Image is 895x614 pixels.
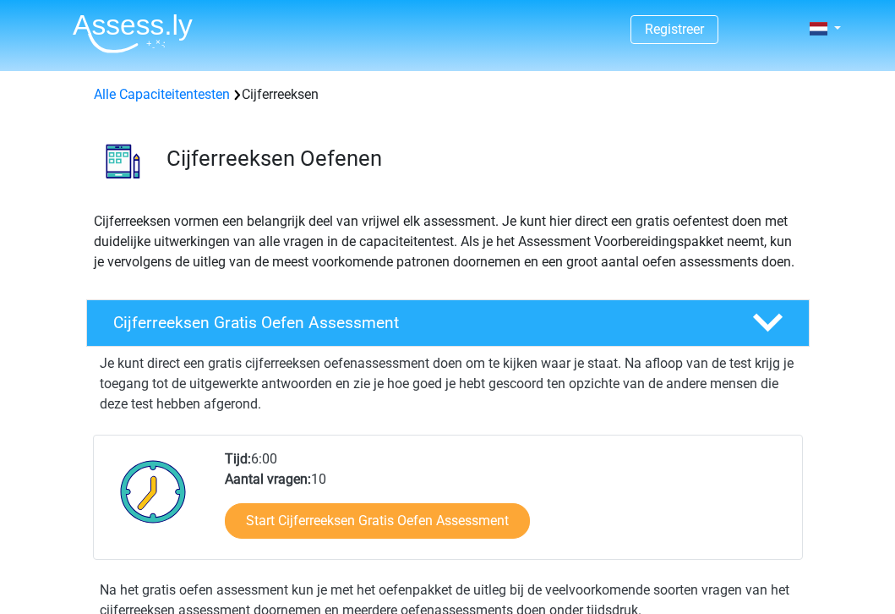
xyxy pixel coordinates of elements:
[212,449,801,559] div: 6:00 10
[94,211,802,272] p: Cijferreeksen vormen een belangrijk deel van vrijwel elk assessment. Je kunt hier direct een grat...
[73,14,193,53] img: Assessly
[111,449,196,534] img: Klok
[166,145,796,172] h3: Cijferreeksen Oefenen
[94,86,230,102] a: Alle Capaciteitentesten
[87,125,159,197] img: cijferreeksen
[225,503,530,539] a: Start Cijferreeksen Gratis Oefen Assessment
[225,471,311,487] b: Aantal vragen:
[645,21,704,37] a: Registreer
[225,451,251,467] b: Tijd:
[87,85,809,105] div: Cijferreeksen
[113,313,725,332] h4: Cijferreeksen Gratis Oefen Assessment
[79,299,816,347] a: Cijferreeksen Gratis Oefen Assessment
[100,354,796,414] p: Je kunt direct een gratis cijferreeksen oefenassessment doen om te kijken waar je staat. Na afloo...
